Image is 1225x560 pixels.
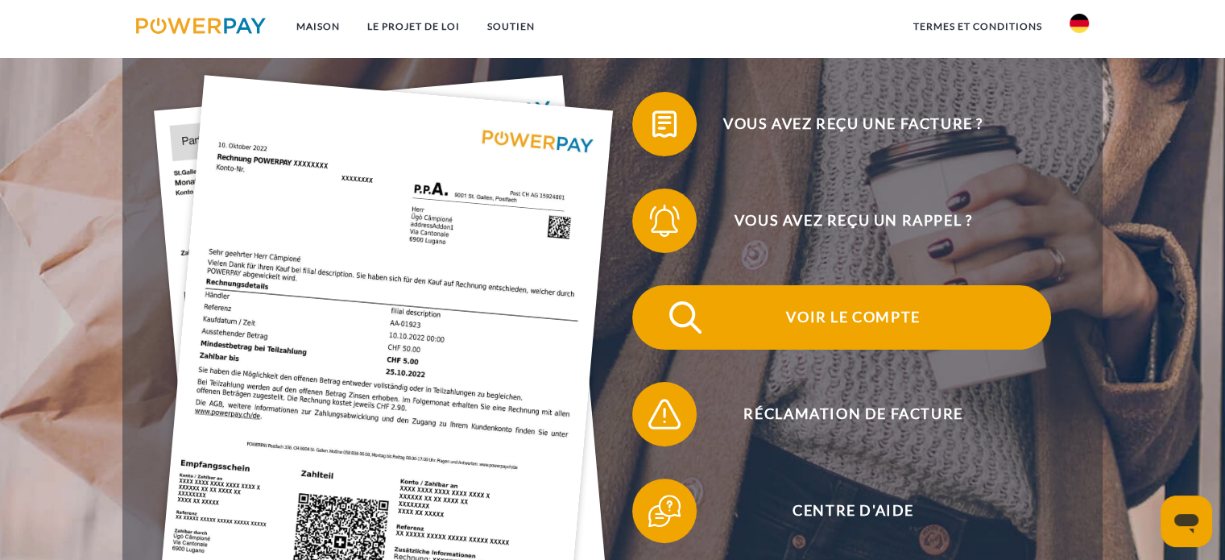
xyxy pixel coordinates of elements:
img: qb_warning.svg [644,394,685,434]
img: qb_bill.svg [644,104,685,144]
font: SOUTIEN [487,20,535,32]
font: termes et conditions [913,20,1042,32]
button: Vous avez reçu une facture ? [632,92,1051,156]
font: Voir le compte [786,308,920,326]
button: Vous avez reçu un rappel ? [632,189,1051,253]
img: qb_search.svg [665,297,706,338]
a: SOUTIEN [474,12,548,41]
font: LE PROJET DE LOI [367,20,460,32]
font: Vous avez reçu un rappel ? [735,211,973,229]
a: LE PROJET DE LOI [354,12,474,41]
font: Vous avez reçu une facture ? [723,114,983,132]
font: Réclamation de facture [743,404,962,422]
button: Centre d'aide [632,479,1051,543]
button: Voir le compte [632,285,1051,350]
a: Maison [283,12,354,41]
iframe: Schaltfläche zum Öffnen des Messaging-Fensters [1161,496,1212,547]
img: de [1070,14,1089,33]
font: Centre d'aide [793,501,914,519]
img: logo-powerpay.svg [136,18,266,34]
button: Réclamation de facture [632,382,1051,446]
img: qb_help.svg [644,491,685,531]
img: qb_bell.svg [644,201,685,241]
a: termes et conditions [900,12,1056,41]
font: Maison [296,20,340,32]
